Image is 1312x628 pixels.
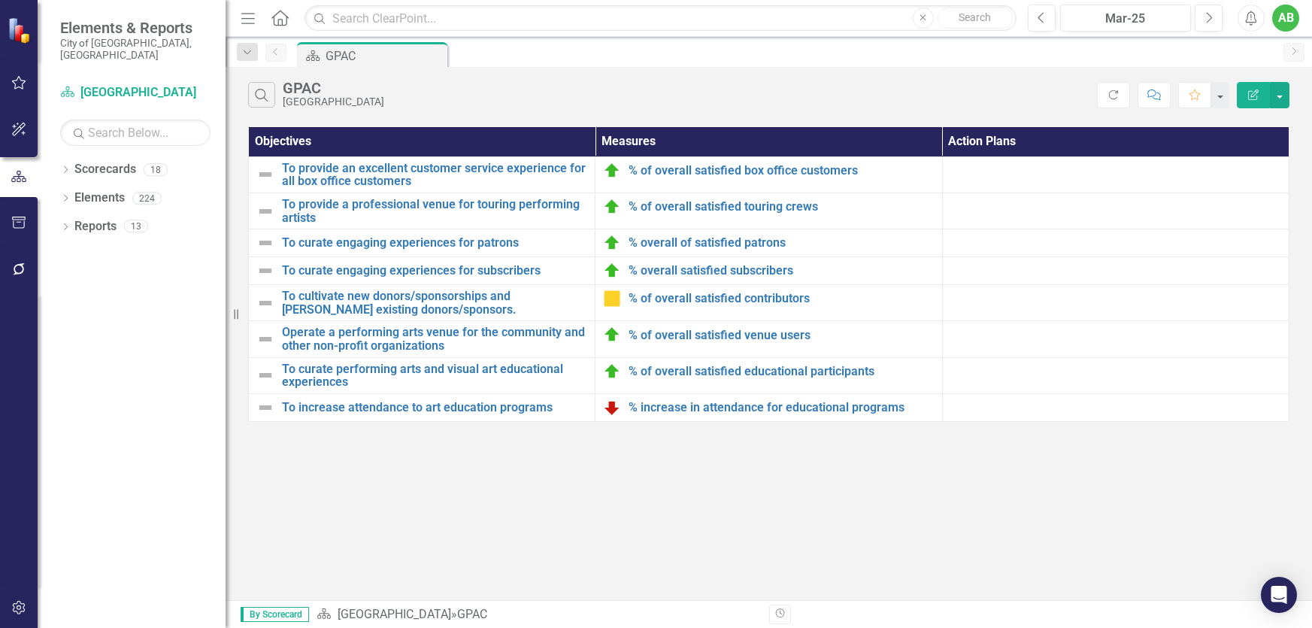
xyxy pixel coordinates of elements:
[124,220,148,233] div: 13
[60,37,211,62] small: City of [GEOGRAPHIC_DATA], [GEOGRAPHIC_DATA]
[629,164,934,177] a: % of overall satisfied box office customers
[595,229,942,257] td: Double-Click to Edit Right Click for Context Menu
[256,262,274,280] img: Not Defined
[8,17,34,44] img: ClearPoint Strategy
[595,193,942,229] td: Double-Click to Edit Right Click for Context Menu
[1060,5,1192,32] button: Mar-25
[629,292,934,305] a: % of overall satisfied contributors
[629,329,934,342] a: % of overall satisfied venue users
[1261,577,1297,613] div: Open Intercom Messenger
[249,357,595,393] td: Double-Click to Edit Right Click for Context Menu
[249,229,595,257] td: Double-Click to Edit Right Click for Context Menu
[282,363,587,389] a: To curate performing arts and visual art educational experiences
[144,163,168,176] div: 18
[595,257,942,285] td: Double-Click to Edit Right Click for Context Menu
[317,606,758,623] div: »
[595,357,942,393] td: Double-Click to Edit Right Click for Context Menu
[256,234,274,252] img: Not Defined
[74,161,136,178] a: Scorecards
[282,326,587,352] a: Operate a performing arts venue for the community and other non-profit organizations
[326,47,444,65] div: GPAC
[595,321,942,357] td: Double-Click to Edit Right Click for Context Menu
[60,84,211,102] a: [GEOGRAPHIC_DATA]
[249,193,595,229] td: Double-Click to Edit Right Click for Context Menu
[256,294,274,312] img: Not Defined
[603,234,621,252] img: On Target
[1065,10,1186,28] div: Mar-25
[132,192,162,205] div: 224
[603,399,621,417] img: Below Plan
[241,607,309,622] span: By Scorecard
[457,607,487,621] div: GPAC
[603,290,621,308] img: Caution
[282,401,587,414] a: To increase attendance to art education programs
[1272,5,1299,32] button: AB
[629,401,934,414] a: % increase in attendance for educational programs
[256,330,274,348] img: Not Defined
[249,321,595,357] td: Double-Click to Edit Right Click for Context Menu
[959,11,991,23] span: Search
[595,285,942,321] td: Double-Click to Edit Right Click for Context Menu
[338,607,451,621] a: [GEOGRAPHIC_DATA]
[603,162,621,180] img: On Target
[595,393,942,421] td: Double-Click to Edit Right Click for Context Menu
[282,290,587,316] a: To cultivate new donors/sponsorships and [PERSON_NAME] existing donors/sponsors.
[603,326,621,344] img: On Target
[629,264,934,278] a: % overall satisfied subscribers
[283,80,384,96] div: GPAC
[256,366,274,384] img: Not Defined
[595,156,942,193] td: Double-Click to Edit Right Click for Context Menu
[629,236,934,250] a: % overall of satisfied patrons
[249,393,595,421] td: Double-Click to Edit Right Click for Context Menu
[256,202,274,220] img: Not Defined
[60,19,211,37] span: Elements & Reports
[249,156,595,193] td: Double-Click to Edit Right Click for Context Menu
[283,96,384,108] div: [GEOGRAPHIC_DATA]
[74,190,125,207] a: Elements
[629,200,934,214] a: % of overall satisfied touring crews
[249,285,595,321] td: Double-Click to Edit Right Click for Context Menu
[256,399,274,417] img: Not Defined
[282,264,587,278] a: To curate engaging experiences for subscribers
[603,262,621,280] img: On Target
[282,162,587,188] a: To provide an excellent customer service experience for all box office customers
[603,198,621,216] img: On Target
[282,198,587,224] a: To provide a professional venue for touring performing artists
[60,120,211,146] input: Search Below...
[603,363,621,381] img: On Target
[249,257,595,285] td: Double-Click to Edit Right Click for Context Menu
[305,5,1016,32] input: Search ClearPoint...
[282,236,587,250] a: To curate engaging experiences for patrons
[256,165,274,184] img: Not Defined
[938,8,1013,29] button: Search
[629,365,934,378] a: % of overall satisfied educational participants
[74,218,117,235] a: Reports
